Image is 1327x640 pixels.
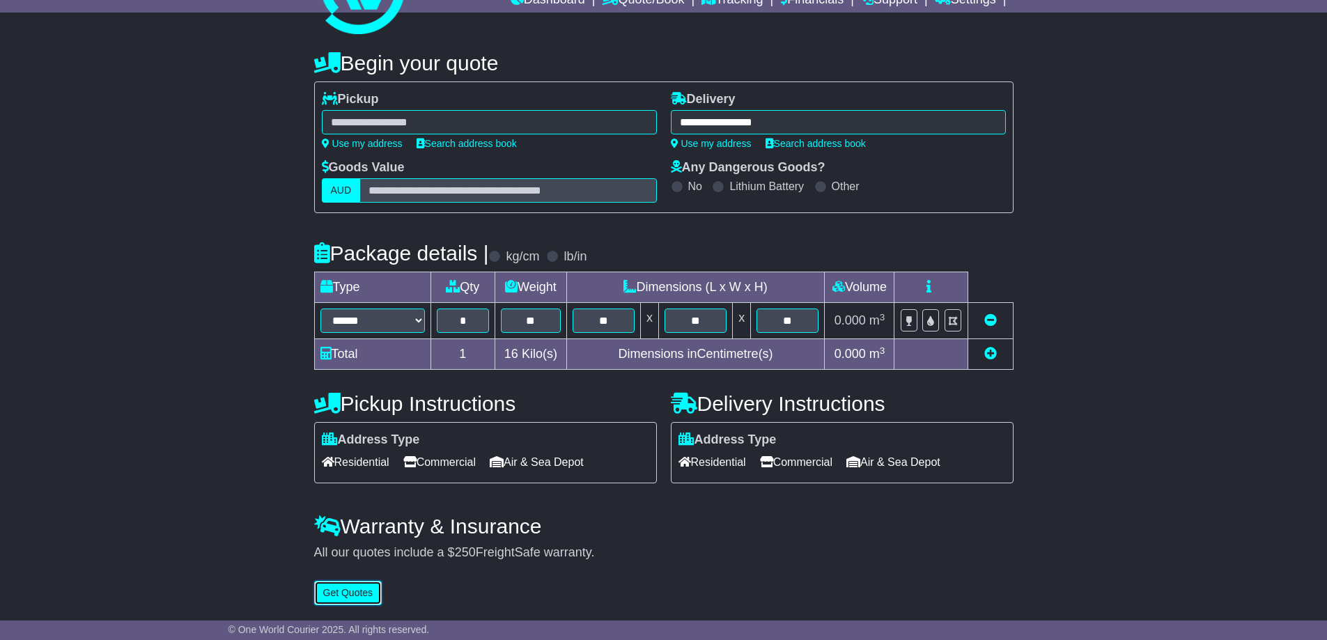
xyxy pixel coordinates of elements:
[322,432,420,448] label: Address Type
[984,347,997,361] a: Add new item
[314,339,430,370] td: Total
[835,347,866,361] span: 0.000
[671,392,1014,415] h4: Delivery Instructions
[322,92,379,107] label: Pickup
[640,303,658,339] td: x
[671,138,752,149] a: Use my address
[504,347,518,361] span: 16
[495,272,567,303] td: Weight
[832,180,860,193] label: Other
[566,339,825,370] td: Dimensions in Centimetre(s)
[314,545,1014,561] div: All our quotes include a $ FreightSafe warranty.
[314,272,430,303] td: Type
[314,52,1014,75] h4: Begin your quote
[869,313,885,327] span: m
[678,432,777,448] label: Address Type
[760,451,832,473] span: Commercial
[495,339,567,370] td: Kilo(s)
[417,138,517,149] a: Search address book
[880,345,885,356] sup: 3
[825,272,894,303] td: Volume
[314,392,657,415] h4: Pickup Instructions
[984,313,997,327] a: Remove this item
[228,624,430,635] span: © One World Courier 2025. All rights reserved.
[671,160,825,175] label: Any Dangerous Goods?
[566,272,825,303] td: Dimensions (L x W x H)
[733,303,751,339] td: x
[506,249,539,265] label: kg/cm
[314,581,382,605] button: Get Quotes
[322,451,389,473] span: Residential
[678,451,746,473] span: Residential
[455,545,476,559] span: 250
[322,138,403,149] a: Use my address
[322,160,405,175] label: Goods Value
[430,339,495,370] td: 1
[880,312,885,322] sup: 3
[430,272,495,303] td: Qty
[314,515,1014,538] h4: Warranty & Insurance
[671,92,736,107] label: Delivery
[688,180,702,193] label: No
[322,178,361,203] label: AUD
[869,347,885,361] span: m
[766,138,866,149] a: Search address book
[846,451,940,473] span: Air & Sea Depot
[314,242,489,265] h4: Package details |
[490,451,584,473] span: Air & Sea Depot
[403,451,476,473] span: Commercial
[729,180,804,193] label: Lithium Battery
[835,313,866,327] span: 0.000
[564,249,587,265] label: lb/in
